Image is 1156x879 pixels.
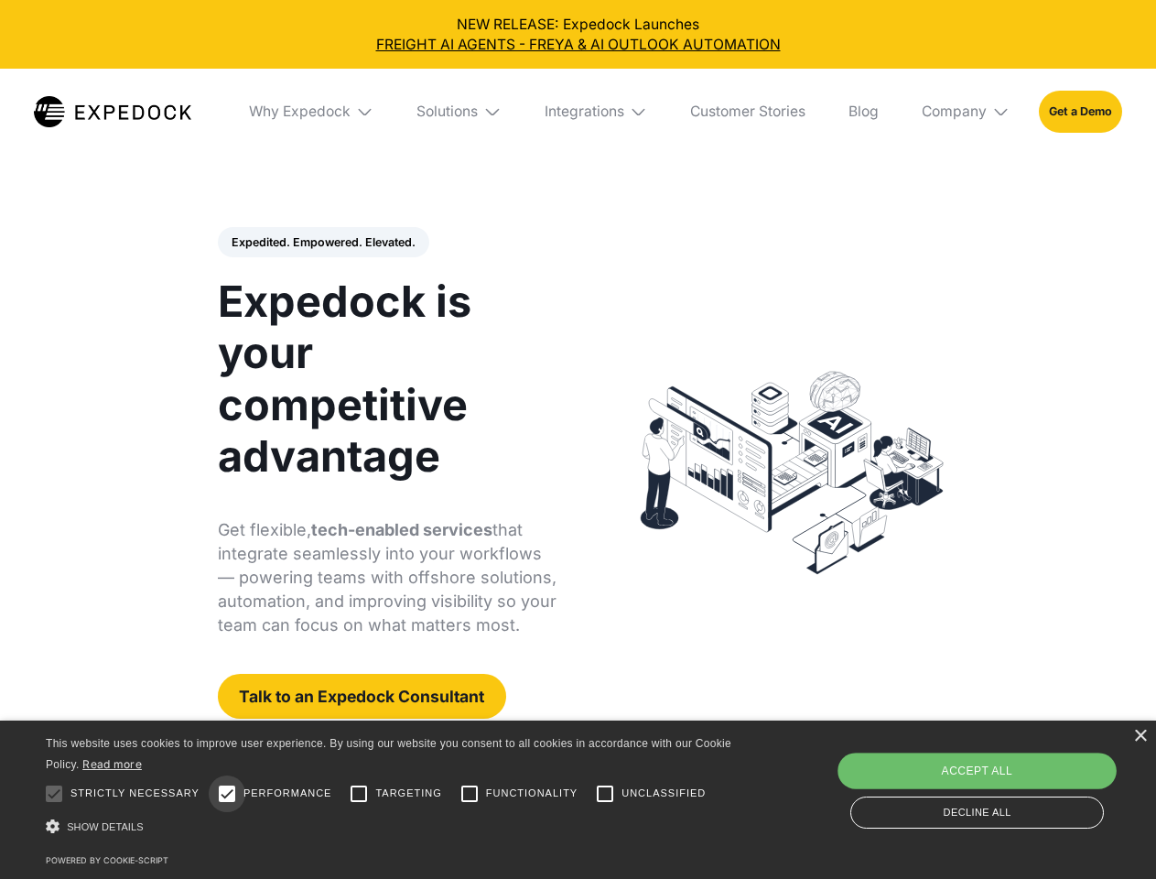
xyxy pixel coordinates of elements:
[403,69,516,155] div: Solutions
[46,855,168,865] a: Powered by cookie-script
[1039,91,1122,132] a: Get a Demo
[375,786,441,801] span: Targeting
[311,520,492,539] strong: tech-enabled services
[46,815,738,840] div: Show details
[545,103,624,121] div: Integrations
[907,69,1024,155] div: Company
[70,786,200,801] span: Strictly necessary
[82,757,142,771] a: Read more
[218,518,557,637] p: Get flexible, that integrate seamlessly into your workflows — powering teams with offshore soluti...
[15,35,1142,55] a: FREIGHT AI AGENTS - FREYA & AI OUTLOOK AUTOMATION
[837,753,1116,789] div: Accept all
[234,69,388,155] div: Why Expedock
[416,103,478,121] div: Solutions
[218,674,506,719] a: Talk to an Expedock Consultant
[15,15,1142,55] div: NEW RELEASE: Expedock Launches
[243,786,332,801] span: Performance
[675,69,819,155] a: Customer Stories
[621,786,706,801] span: Unclassified
[851,681,1156,879] iframe: Chat Widget
[67,821,144,832] span: Show details
[46,737,731,771] span: This website uses cookies to improve user experience. By using our website you consent to all coo...
[922,103,987,121] div: Company
[834,69,892,155] a: Blog
[530,69,662,155] div: Integrations
[218,276,557,482] h1: Expedock is your competitive advantage
[486,786,578,801] span: Functionality
[249,103,351,121] div: Why Expedock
